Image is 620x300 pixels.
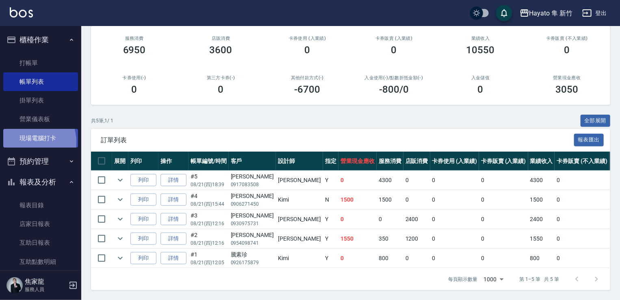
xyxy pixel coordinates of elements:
th: 帳單編號/時間 [189,152,229,171]
td: 0 [403,190,430,209]
button: expand row [114,213,126,225]
td: #5 [189,171,229,190]
h2: 營業現金應收 [533,75,600,80]
td: 0 [555,171,609,190]
div: [PERSON_NAME] [231,211,274,220]
a: 互助點數明細 [3,252,78,271]
td: 0 [430,190,479,209]
p: 0930975731 [231,220,274,227]
h2: 卡券販賣 (不入業績) [533,36,600,41]
button: 櫃檯作業 [3,29,78,50]
td: Y [323,171,338,190]
td: 2400 [403,210,430,229]
td: 0 [403,249,430,268]
td: N [323,190,338,209]
td: 0 [555,229,609,248]
td: 1200 [403,229,430,248]
a: 打帳單 [3,54,78,72]
div: Hayato 隼 新竹 [529,8,572,18]
button: expand row [114,174,126,186]
h3: 0 [478,84,483,95]
button: 預約管理 [3,151,78,172]
button: 列印 [130,193,156,206]
h2: 店販消費 [187,36,254,41]
td: #4 [189,190,229,209]
td: 0 [377,210,403,229]
h3: 0 [132,84,137,95]
button: 報表及分析 [3,172,78,193]
h3: -800 /0 [379,84,409,95]
th: 操作 [158,152,189,171]
h2: 業績收入 [447,36,514,41]
a: 報表目錄 [3,196,78,215]
td: Y [323,249,338,268]
td: #3 [189,210,229,229]
td: [PERSON_NAME] [276,229,323,248]
td: #1 [189,249,229,268]
p: 0906271450 [231,200,274,208]
button: 列印 [130,233,156,245]
button: 登出 [579,6,610,21]
a: 詳情 [160,193,186,206]
h3: 3050 [556,84,579,95]
a: 帳單列表 [3,72,78,91]
h3: 0 [305,44,310,56]
th: 客戶 [229,152,276,171]
h2: 入金使用(-) /點數折抵金額(-) [360,75,427,80]
h3: 0 [218,84,224,95]
h3: 6950 [123,44,146,56]
button: 報表匯出 [574,134,604,146]
img: Person [7,277,23,293]
td: 1500 [377,190,403,209]
td: 0 [555,210,609,229]
div: [PERSON_NAME] [231,231,274,239]
td: Kimi [276,249,323,268]
div: [PERSON_NAME] [231,172,274,181]
th: 卡券販賣 (入業績) [479,152,528,171]
button: Hayato 隼 新竹 [516,5,576,22]
button: 全部展開 [581,115,611,127]
th: 業績收入 [528,152,555,171]
td: 0 [430,171,479,190]
td: 0 [430,229,479,248]
p: 08/21 (四) 18:39 [191,181,227,188]
a: 詳情 [160,213,186,226]
h3: 10550 [466,44,495,56]
h3: 服務消費 [101,36,168,41]
th: 服務消費 [377,152,403,171]
a: 營業儀表板 [3,110,78,128]
td: Kimi [276,190,323,209]
td: 1550 [338,229,377,248]
div: 騰素珍 [231,250,274,259]
td: 0 [338,210,377,229]
a: 詳情 [160,174,186,187]
td: 0 [338,249,377,268]
td: 1500 [528,190,555,209]
h2: 其他付款方式(-) [274,75,341,80]
p: 第 1–5 筆 共 5 筆 [520,276,559,283]
td: 1550 [528,229,555,248]
button: 列印 [130,213,156,226]
p: 每頁顯示數量 [448,276,477,283]
td: [PERSON_NAME] [276,171,323,190]
p: 08/21 (四) 12:16 [191,220,227,227]
p: 08/21 (四) 12:16 [191,239,227,247]
h3: 0 [564,44,570,56]
td: 4300 [528,171,555,190]
span: 訂單列表 [101,136,574,144]
h2: 卡券使用(-) [101,75,168,80]
a: 報表匯出 [574,136,604,143]
button: 列印 [130,252,156,265]
button: expand row [114,193,126,206]
p: 0917083508 [231,181,274,188]
p: 服務人員 [25,286,66,293]
h3: -6700 [295,84,321,95]
td: 0 [555,190,609,209]
td: 4300 [377,171,403,190]
p: 0954098741 [231,239,274,247]
td: 0 [338,171,377,190]
h2: 入金儲值 [447,75,514,80]
a: 現場電腦打卡 [3,129,78,148]
td: 800 [528,249,555,268]
h3: 3600 [210,44,232,56]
